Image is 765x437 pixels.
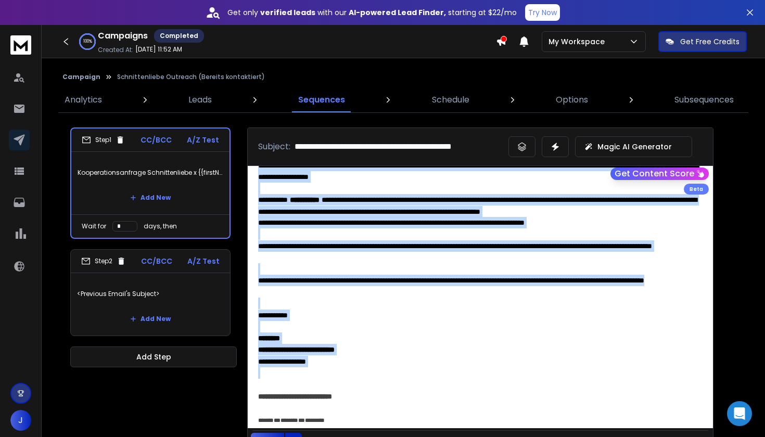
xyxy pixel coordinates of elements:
p: Analytics [65,94,102,106]
button: Add New [122,309,179,329]
p: [DATE] 11:52 AM [135,45,182,54]
p: Magic AI Generator [597,142,672,152]
strong: verified leads [260,7,315,18]
img: logo [10,35,31,55]
p: Schedule [432,94,469,106]
button: Get Free Credits [658,31,747,52]
p: CC/BCC [141,135,172,145]
strong: AI-powered Lead Finder, [349,7,446,18]
p: Get Free Credits [680,36,739,47]
p: days, then [144,222,177,230]
p: Kooperationsanfrage Schnittenliebe x {{firstName}} [78,158,223,187]
a: Sequences [292,87,351,112]
p: Wait for [82,222,106,230]
li: Step2CC/BCCA/Z Test<Previous Email's Subject>Add New [70,249,231,336]
p: Schnittenliebe Outreach (Bereits kontaktiert) [117,73,265,81]
p: Sequences [298,94,345,106]
p: Try Now [528,7,557,18]
button: Add New [122,187,179,208]
button: Campaign [62,73,100,81]
div: Beta [684,184,709,195]
button: J [10,410,31,431]
p: Created At: [98,46,133,54]
p: Options [556,94,588,106]
button: Add Step [70,346,237,367]
a: Subsequences [668,87,740,112]
div: Open Intercom Messenger [727,401,752,426]
button: Get Content Score [610,168,709,180]
a: Leads [182,87,218,112]
div: Completed [154,29,204,43]
a: Analytics [58,87,108,112]
p: Leads [188,94,212,106]
p: CC/BCC [141,256,172,266]
div: Step 2 [81,256,126,266]
p: Subject: [258,140,290,153]
p: <Previous Email's Subject> [77,279,224,309]
button: Try Now [525,4,560,21]
p: Get only with our starting at $22/mo [227,7,517,18]
p: 100 % [83,38,92,45]
li: Step1CC/BCCA/Z TestKooperationsanfrage Schnittenliebe x {{firstName}}Add NewWait fordays, then [70,127,231,239]
h1: Campaigns [98,30,148,42]
p: Subsequences [674,94,734,106]
p: A/Z Test [187,256,220,266]
p: My Workspace [549,36,609,47]
a: Options [550,87,594,112]
p: A/Z Test [187,135,219,145]
button: Magic AI Generator [575,136,692,157]
a: Schedule [426,87,476,112]
div: Step 1 [82,135,125,145]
